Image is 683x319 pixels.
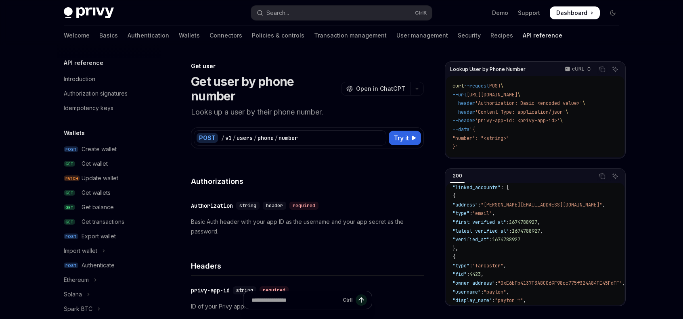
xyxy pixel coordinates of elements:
[82,188,111,198] div: Get wallets
[453,184,501,191] span: "linked_accounts"
[191,217,424,236] p: Basic Auth header with your app ID as the username and your app secret as the password.
[566,109,568,115] span: \
[57,101,161,115] a: Idempotency keys
[64,161,75,167] span: GET
[221,134,224,142] div: /
[606,6,619,19] button: Toggle dark mode
[314,26,387,45] a: Transaction management
[64,58,103,68] h5: API reference
[572,66,585,72] p: cURL
[453,92,467,98] span: --url
[492,236,520,243] span: 1674788927
[64,190,75,196] span: GET
[64,26,90,45] a: Welcome
[453,245,458,252] span: },
[57,244,161,258] button: Toggle Import wallet section
[251,291,339,309] input: Ask a question...
[453,202,478,208] span: "address"
[210,26,242,45] a: Connectors
[237,134,253,142] div: users
[503,263,506,269] span: ,
[582,100,585,106] span: \
[501,184,509,191] span: : [
[453,280,495,286] span: "owner_address"
[498,280,622,286] span: "0xE6bFb4137F3A8C069F98cc775f324A84FE45FdFF"
[415,10,427,16] span: Ctrl K
[610,171,620,181] button: Ask AI
[610,64,620,75] button: Ask AI
[57,86,161,101] a: Authorization signatures
[191,62,424,70] div: Get user
[453,263,469,269] span: "type"
[254,134,257,142] div: /
[57,200,161,215] a: GETGet balance
[550,6,600,19] a: Dashboard
[64,290,82,299] div: Solana
[82,217,124,227] div: Get transactions
[472,210,492,217] span: "email"
[560,63,595,76] button: cURL
[82,159,108,169] div: Get wallet
[464,83,489,89] span: --request
[509,219,537,225] span: 1674788927
[453,126,469,133] span: --data
[518,9,540,17] a: Support
[602,202,605,208] span: ,
[356,85,405,93] span: Open in ChatGPT
[197,133,218,143] div: POST
[57,142,161,156] a: POSTCreate wallet
[453,193,455,199] span: {
[64,263,78,269] span: POST
[57,287,161,302] button: Toggle Solana section
[239,202,256,209] span: string
[64,7,114,19] img: dark logo
[501,83,503,89] span: \
[128,26,169,45] a: Authentication
[64,146,78,152] span: POST
[506,219,509,225] span: :
[453,236,489,243] span: "verified_at"
[57,302,161,316] button: Toggle Spark BTC section
[64,128,85,138] h5: Wallets
[458,26,481,45] a: Security
[453,297,492,304] span: "display_name"
[492,9,508,17] a: Demo
[489,236,492,243] span: :
[506,289,509,295] span: ,
[64,204,75,211] span: GET
[467,271,469,277] span: :
[179,26,200,45] a: Wallets
[236,287,253,294] span: string
[517,92,520,98] span: \
[597,171,608,181] button: Copy the contents from the code block
[512,228,540,234] span: 1674788927
[481,271,484,277] span: ,
[537,219,540,225] span: ,
[82,202,114,212] div: Get balance
[266,202,283,209] span: header
[472,263,503,269] span: "farcaster"
[191,202,233,210] div: Authorization
[453,83,464,89] span: curl
[560,117,563,124] span: \
[191,261,424,271] h4: Headers
[523,297,526,304] span: ,
[484,289,506,295] span: "payton"
[622,280,625,286] span: ,
[82,231,116,241] div: Export wallet
[475,109,566,115] span: 'Content-Type: application/json'
[191,74,338,103] h1: Get user by phone number
[556,9,587,17] span: Dashboard
[475,117,560,124] span: 'privy-app-id: <privy-app-id>'
[453,117,475,124] span: --header
[450,66,526,73] span: Lookup User by Phone Number
[453,144,458,150] span: }'
[64,275,89,285] div: Ethereum
[252,26,304,45] a: Policies & controls
[453,271,467,277] span: "fid"
[82,144,117,154] div: Create wallet
[64,175,80,181] span: PATCH
[251,6,432,20] button: Open search
[233,134,236,142] div: /
[64,304,92,314] div: Spark BTC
